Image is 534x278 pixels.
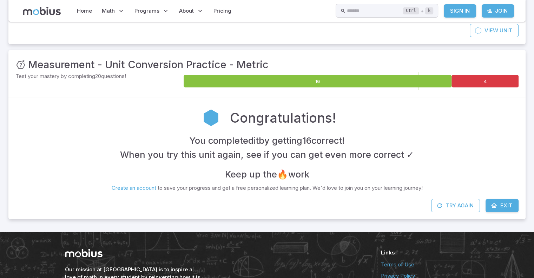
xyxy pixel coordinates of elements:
[486,199,519,212] a: Exit
[75,3,94,19] a: Home
[28,57,269,72] h3: Measurement - Unit Conversion Practice - Metric
[403,7,433,15] div: +
[500,27,512,34] span: Unit
[403,7,419,14] kbd: Ctrl
[484,27,498,34] span: View
[120,148,414,162] h4: When you try this unit again, see if you can get even more correct ✓
[134,7,159,15] span: Programs
[211,3,233,19] a: Pricing
[381,261,469,269] a: Terms of Use
[431,199,480,212] button: Try Again
[482,4,514,18] a: Join
[381,249,469,257] h6: Links
[15,72,182,80] p: Test your mastery by completing 20 questions!
[112,185,156,191] a: Create an account
[102,7,115,15] span: Math
[425,7,433,14] kbd: k
[444,4,476,18] a: Sign In
[225,167,309,181] h4: Keep up the 🔥 work
[190,134,345,148] h4: You completed it by getting 16 correct !
[470,24,519,37] a: ViewUnit
[500,202,512,209] span: Exit
[112,184,423,192] p: to save your progress and get a free personalized learning plan. We'd love to join you on your le...
[230,108,336,128] h2: Congratulations!
[179,7,194,15] span: About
